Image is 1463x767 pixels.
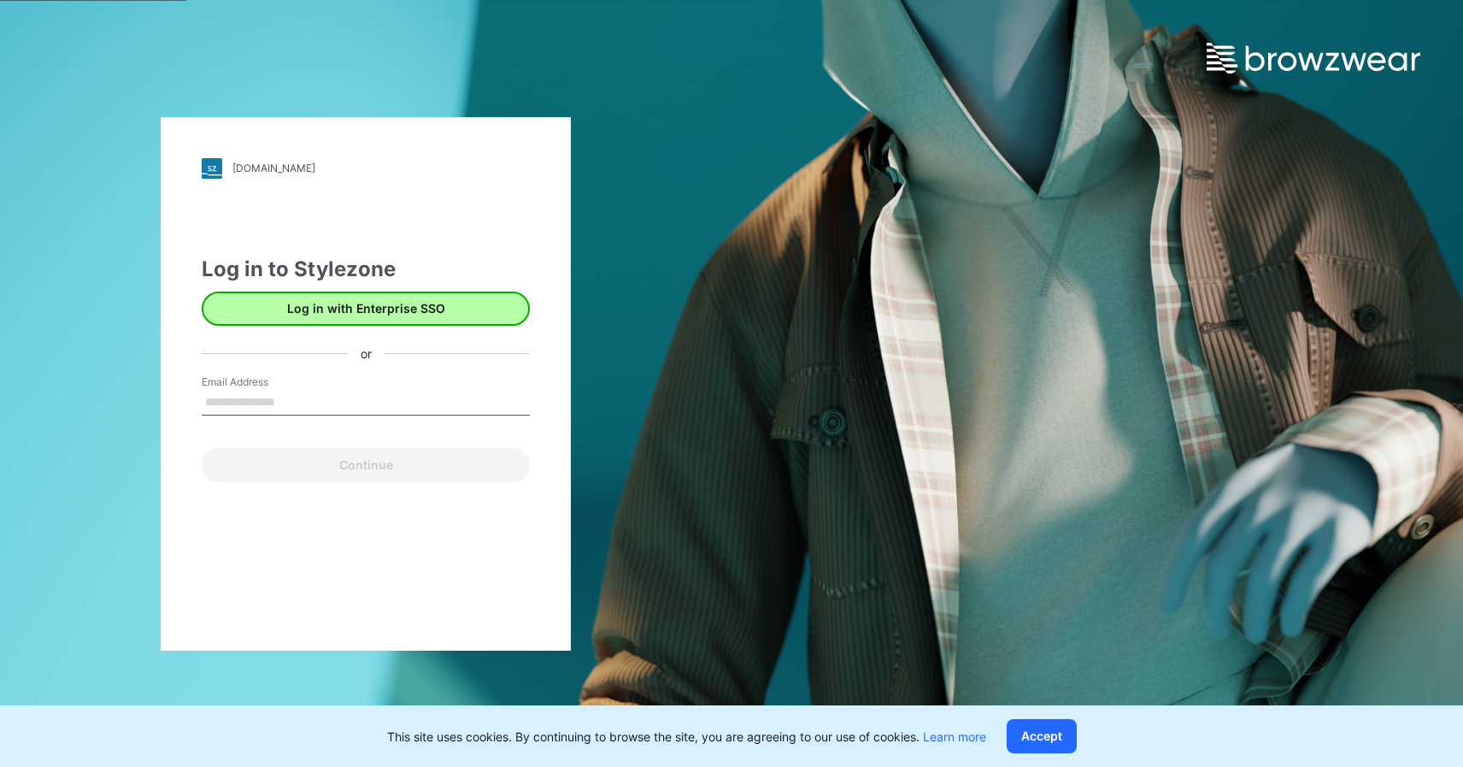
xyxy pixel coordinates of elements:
[202,254,530,285] div: Log in to Stylezone
[202,375,321,390] label: Email Address
[923,729,986,744] a: Learn more
[232,162,315,174] div: [DOMAIN_NAME]
[347,345,385,363] div: or
[1007,719,1077,753] button: Accept
[202,158,222,179] img: stylezone-logo.562084cfcfab977791bfbf7441f1a819.svg
[202,158,530,179] a: [DOMAIN_NAME]
[202,292,530,326] button: Log in with Enterprise SSO
[387,728,986,746] p: This site uses cookies. By continuing to browse the site, you are agreeing to our use of cookies.
[1207,43,1420,74] img: browzwear-logo.e42bd6dac1945053ebaf764b6aa21510.svg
